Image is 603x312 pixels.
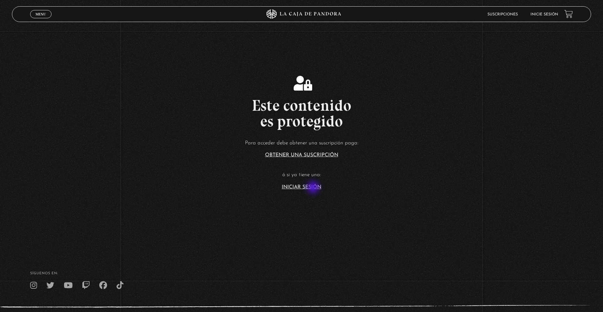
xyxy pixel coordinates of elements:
a: Iniciar Sesión [282,185,321,190]
span: Cerrar [34,18,48,22]
a: Suscripciones [487,13,518,16]
a: Obtener una suscripción [265,153,338,158]
a: Inicie sesión [530,13,558,16]
a: View your shopping cart [564,10,573,18]
h4: SÍguenos en: [30,272,573,275]
span: Menu [35,12,46,16]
